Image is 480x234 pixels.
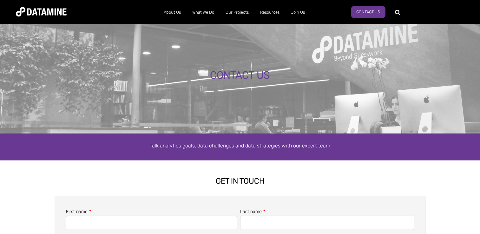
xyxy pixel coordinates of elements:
div: CONTACT US [56,70,424,81]
a: Our Projects [220,4,254,21]
span: First name [66,209,88,214]
span: Talk analytics goals, data challenges and data strategies with our expert team [150,143,330,149]
a: Contact Us [351,6,385,18]
span: Last name [240,209,262,214]
img: Datamine [16,7,67,16]
a: Resources [254,4,285,21]
a: What We Do [187,4,220,21]
strong: GET IN TOUCH [216,177,265,185]
a: About Us [158,4,187,21]
a: Join Us [285,4,311,21]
